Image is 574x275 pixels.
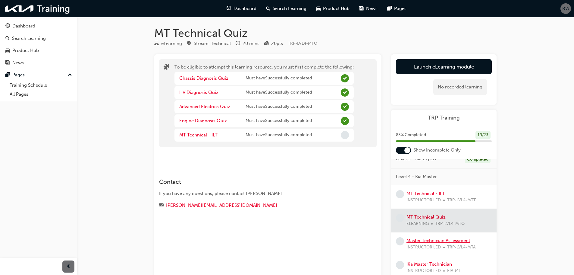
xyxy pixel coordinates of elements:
[475,131,491,139] div: 19 / 23
[396,114,492,121] a: TRP Training
[187,40,231,47] div: Stream
[5,60,10,66] span: news-icon
[236,41,240,46] span: clock-icon
[179,132,218,138] a: MT Technical - ILT
[562,5,569,12] span: RW
[406,191,445,196] a: MT Technical - ILT
[179,75,228,81] a: Chassis Diagnosis Quiz
[341,88,349,97] span: Complete
[194,40,231,47] div: Stream: Technical
[12,47,39,54] div: Product Hub
[154,27,497,40] h1: MT Technical Quiz
[2,33,74,44] a: Search Learning
[2,45,74,56] a: Product Hub
[154,40,182,47] div: Type
[12,59,24,66] div: News
[7,90,74,99] a: All Pages
[159,202,355,209] div: Email
[396,214,404,222] span: learningRecordVerb_NONE-icon
[2,69,74,81] button: Pages
[359,5,364,12] span: news-icon
[246,89,312,96] span: Must have Successfully completed
[246,117,312,124] span: Must have Successfully completed
[5,36,10,41] span: search-icon
[396,155,436,162] span: Level 3 - Kia Expert
[246,103,312,110] span: Must have Successfully completed
[68,71,72,79] span: up-icon
[341,131,349,139] span: Incomplete
[187,41,191,46] span: target-icon
[396,173,437,180] span: Level 4 - Kia Master
[341,103,349,111] span: Complete
[243,40,259,47] div: 20 mins
[266,5,270,12] span: search-icon
[3,2,72,15] img: kia-training
[406,267,441,274] span: INSTRUCTOR LED
[246,75,312,82] span: Must have Successfully completed
[246,132,312,139] span: Must have Successfully completed
[159,190,355,197] div: If you have any questions, please contact [PERSON_NAME].
[236,40,259,47] div: Duration
[12,35,46,42] div: Search Learning
[447,197,476,204] span: TRP-LVL4-MTT
[560,3,571,14] button: RW
[394,5,406,12] span: Pages
[5,72,10,78] span: pages-icon
[5,24,10,29] span: guage-icon
[396,190,404,198] span: learningRecordVerb_NONE-icon
[465,155,491,164] div: Completed
[396,132,426,139] span: 83 % Completed
[5,48,10,53] span: car-icon
[382,2,411,15] a: pages-iconPages
[222,2,261,15] a: guage-iconDashboard
[396,237,404,245] span: learningRecordVerb_NONE-icon
[288,41,317,46] span: Learning resource code
[387,5,392,12] span: pages-icon
[159,178,355,185] h3: Contact
[264,41,269,46] span: podium-icon
[396,261,404,269] span: learningRecordVerb_NONE-icon
[354,2,382,15] a: news-iconNews
[179,104,230,109] a: Advanced Electrics Quiz
[271,40,283,47] div: 20 pts
[2,19,74,69] button: DashboardSearch LearningProduct HubNews
[406,244,441,251] span: INSTRUCTOR LED
[159,203,164,208] span: email-icon
[234,5,256,12] span: Dashboard
[12,23,35,30] div: Dashboard
[311,2,354,15] a: car-iconProduct Hub
[7,81,74,90] a: Training Schedule
[366,5,378,12] span: News
[227,5,231,12] span: guage-icon
[447,244,475,251] span: TRP-LVL4-MTA
[341,117,349,125] span: Complete
[179,118,227,123] a: Engine Diagnosis Quiz
[12,72,25,78] div: Pages
[261,2,311,15] a: search-iconSearch Learning
[161,40,182,47] div: eLearning
[264,40,283,47] div: Points
[273,5,306,12] span: Search Learning
[433,79,487,95] div: No recorded learning
[2,21,74,32] a: Dashboard
[166,203,277,208] a: [PERSON_NAME][EMAIL_ADDRESS][DOMAIN_NAME]
[341,74,349,82] span: Complete
[447,267,461,274] span: KIA-MT
[179,90,218,95] a: HV Diagnosis Quiz
[316,5,321,12] span: car-icon
[396,59,492,74] button: Launch eLearning module
[66,263,71,270] span: prev-icon
[406,261,452,267] a: Kia Master Technician
[2,57,74,69] a: News
[323,5,350,12] span: Product Hub
[406,197,441,204] span: INSTRUCTOR LED
[406,238,470,243] a: Master Technician Assessment
[174,64,354,143] div: To be eligible to attempt this learning resource, you must first complete the following:
[154,41,159,46] span: learningResourceType_ELEARNING-icon
[413,147,461,154] span: Show Incomplete Only
[164,64,170,71] span: puzzle-icon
